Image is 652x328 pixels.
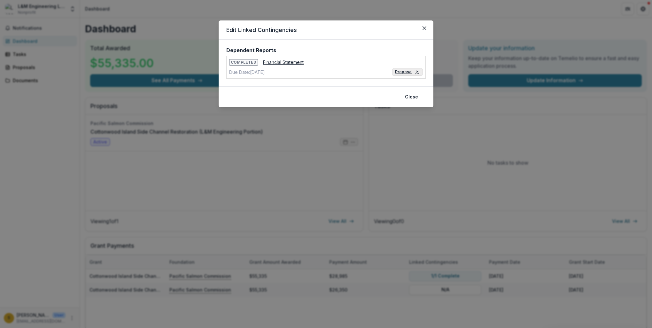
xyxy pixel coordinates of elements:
p: Due Date: [DATE] [229,69,265,75]
span: Completed [229,59,258,66]
a: Proposal [392,68,423,76]
h2: Dependent Reports [226,47,276,53]
header: Edit Linked Contingencies [219,20,433,40]
u: Financial Statement [263,59,304,65]
button: Close [401,92,422,102]
button: Close [419,23,430,33]
a: Financial Statement [263,59,304,66]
